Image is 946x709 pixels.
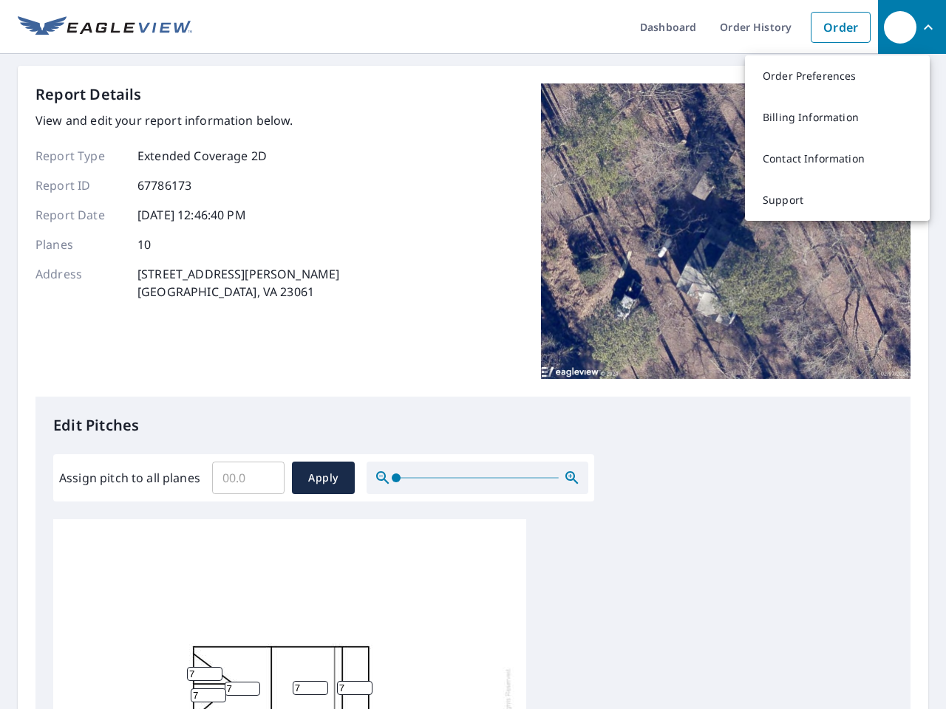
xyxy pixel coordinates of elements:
p: 67786173 [137,177,191,194]
p: Edit Pitches [53,414,893,436]
p: Planes [35,236,124,253]
a: Order [811,12,871,43]
a: Support [745,179,930,221]
span: Apply [304,469,343,487]
a: Contact Information [745,138,930,179]
p: Extended Coverage 2D [137,147,267,165]
p: View and edit your report information below. [35,112,339,129]
p: 10 [137,236,151,253]
label: Assign pitch to all planes [59,469,200,487]
p: [STREET_ADDRESS][PERSON_NAME] [GEOGRAPHIC_DATA], VA 23061 [137,265,339,301]
img: EV Logo [18,16,192,38]
p: Report Details [35,83,142,106]
p: Address [35,265,124,301]
p: Report Date [35,206,124,224]
input: 00.0 [212,457,285,499]
a: Order Preferences [745,55,930,97]
p: Report Type [35,147,124,165]
p: Report ID [35,177,124,194]
button: Apply [292,462,355,494]
p: [DATE] 12:46:40 PM [137,206,246,224]
a: Billing Information [745,97,930,138]
img: Top image [541,83,911,379]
